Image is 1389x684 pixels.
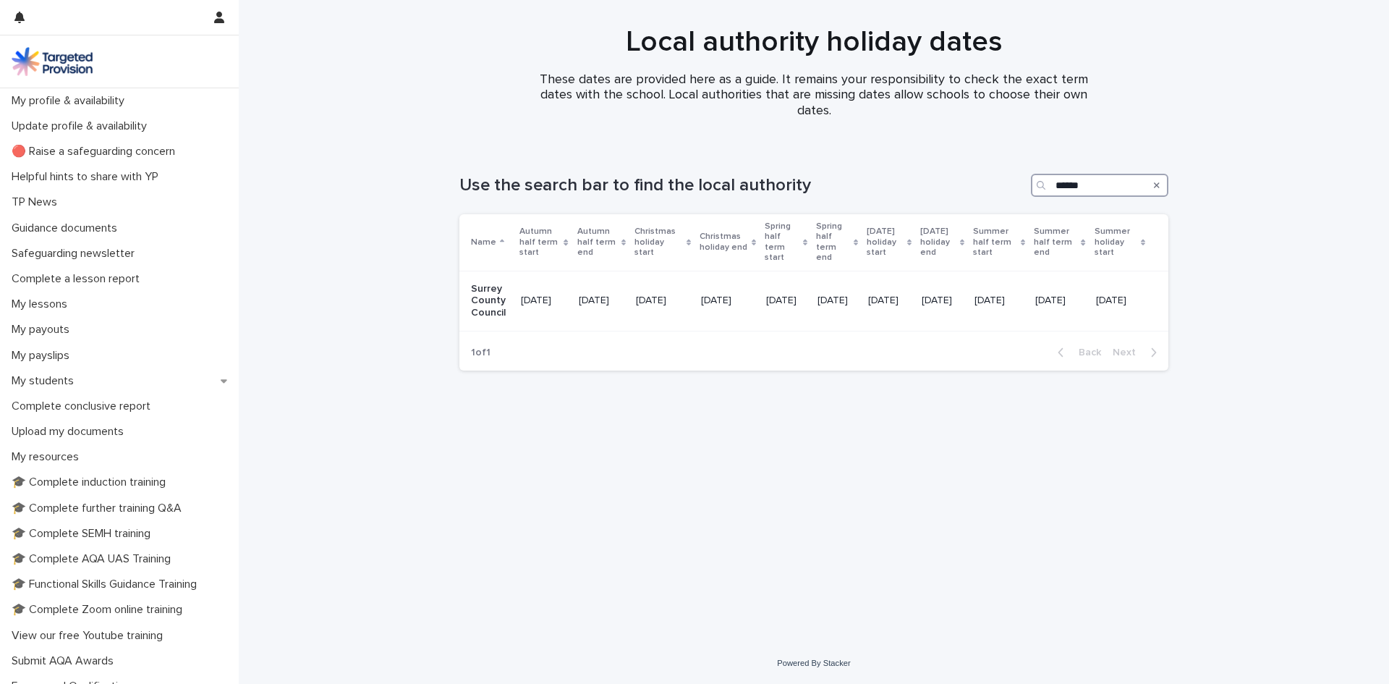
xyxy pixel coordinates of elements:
p: [DATE] holiday start [867,224,904,261]
p: 🎓 Complete induction training [6,476,177,489]
h1: Use the search bar to find the local authority [459,175,1025,196]
p: My profile & availability [6,94,136,108]
p: 🎓 Complete SEMH training [6,527,162,541]
p: 🔴 Raise a safeguarding concern [6,145,187,159]
p: My payslips [6,349,81,363]
input: Search [1031,174,1168,197]
p: [DATE] holiday end [920,224,956,261]
p: Name [471,235,496,250]
p: Guidance documents [6,221,129,235]
p: 🎓 Complete Zoom online training [6,603,194,617]
button: Back [1046,346,1107,359]
p: [DATE] [701,295,755,307]
p: Autumn half term start [519,224,561,261]
p: [DATE] [1096,295,1145,307]
p: [DATE] [1035,295,1084,307]
p: Safeguarding newsletter [6,247,146,261]
p: 1 of 1 [459,335,502,371]
p: Summer half term end [1034,224,1077,261]
p: Autumn half term end [577,224,618,261]
p: These dates are provided here as a guide. It remains your responsibility to check the exact term ... [524,72,1103,119]
a: Powered By Stacker [777,659,850,667]
p: [DATE] [579,295,624,307]
p: [DATE] [922,295,963,307]
p: TP News [6,195,69,209]
p: 🎓 Complete further training Q&A [6,502,193,515]
p: Update profile & availability [6,119,158,133]
p: 🎓 Functional Skills Guidance Training [6,578,208,591]
p: [DATE] [868,295,910,307]
p: My payouts [6,323,81,337]
p: Christmas holiday end [700,229,747,256]
button: Next [1107,346,1168,359]
p: [DATE] [817,295,857,307]
p: [DATE] [636,295,689,307]
p: Complete conclusive report [6,400,162,413]
p: My lessons [6,297,79,311]
p: Upload my documents [6,425,135,439]
p: View our free Youtube training [6,629,174,643]
p: Summer half term start [973,224,1017,261]
span: Back [1070,347,1101,358]
p: [DATE] [521,295,567,307]
p: My resources [6,450,90,464]
h1: Local authority holiday dates [459,25,1168,59]
img: M5nRWzHhSzIhMunXDL62 [12,47,93,76]
p: Summer holiday start [1095,224,1137,261]
tr: Surrey County Council[DATE][DATE][DATE][DATE][DATE][DATE][DATE][DATE][DATE][DATE][DATE] [459,271,1168,331]
p: Complete a lesson report [6,272,151,286]
p: My students [6,374,85,388]
p: [DATE] [974,295,1024,307]
span: Next [1113,347,1144,358]
p: Surrey County Council [471,283,509,319]
p: Christmas holiday start [634,224,683,261]
p: 🎓 Complete AQA UAS Training [6,552,182,566]
p: Helpful hints to share with YP [6,170,170,184]
p: Spring half term end [816,219,850,266]
p: Submit AQA Awards [6,654,125,668]
p: [DATE] [766,295,806,307]
p: Spring half term start [765,219,799,266]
